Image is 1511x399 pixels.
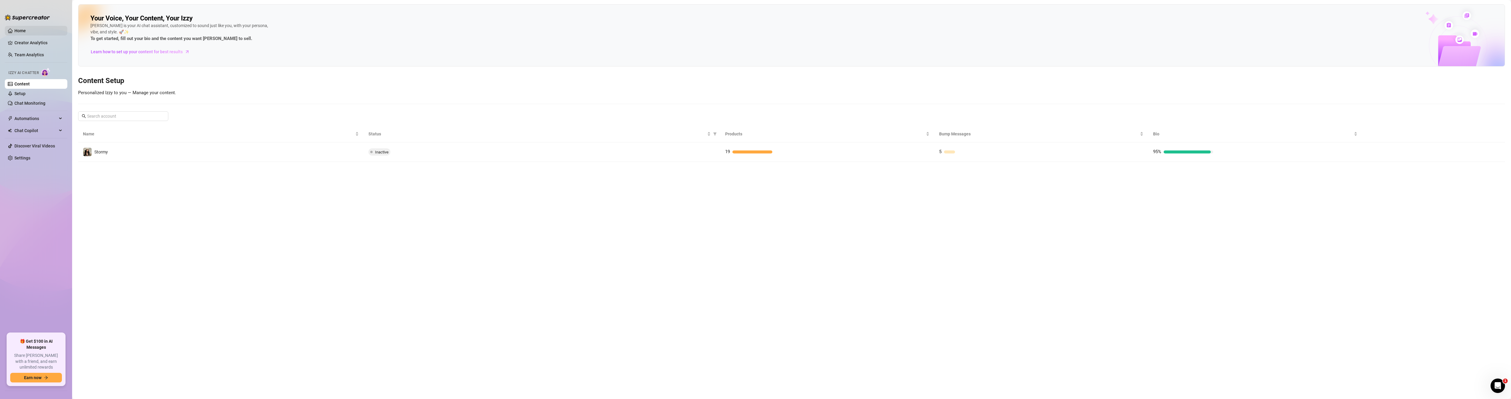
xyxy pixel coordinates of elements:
th: Status [364,126,720,142]
th: Name [78,126,364,142]
th: Products [720,126,934,142]
span: Automations [14,114,57,123]
a: Team Analytics [14,52,44,57]
span: 19 [725,149,730,154]
img: Stormy [83,148,92,156]
span: Chat Copilot [14,126,57,135]
span: Learn how to set up your content for best results [91,48,183,55]
iframe: Intercom live chat [1491,379,1505,393]
span: Share [PERSON_NAME] with a friend, and earn unlimited rewards [10,353,62,370]
th: Bio [1148,126,1362,142]
span: arrow-right [184,49,190,55]
span: 🎁 Get $100 in AI Messages [10,339,62,350]
input: Search account [87,113,160,119]
span: Bump Messages [939,131,1139,137]
span: 95% [1153,149,1161,154]
h2: Your Voice, Your Content, Your Izzy [90,14,193,23]
button: Earn nowarrow-right [10,373,62,382]
a: Setup [14,91,26,96]
span: Status [368,131,706,137]
th: Bump Messages [934,126,1148,142]
a: Content [14,82,30,86]
span: 5 [939,149,942,154]
span: filter [712,129,718,138]
span: Name [83,131,354,137]
span: filter [713,132,717,136]
img: Chat Copilot [8,128,12,133]
div: [PERSON_NAME] is your AI chat assistant, customized to sound just like you, with your persona, vi... [90,23,271,42]
a: Creator Analytics [14,38,63,48]
img: logo-BBDzfeDw.svg [5,14,50,20]
span: search [82,114,86,118]
span: Izzy AI Chatter [8,70,39,76]
a: Learn how to set up your content for best results [90,47,194,57]
h3: Content Setup [78,76,1505,86]
a: Discover Viral Videos [14,144,55,148]
strong: To get started, fill out your bio and the content you want [PERSON_NAME] to sell. [90,36,252,41]
span: Inactive [375,150,389,154]
span: Personalized Izzy to you — Manage your content. [78,90,176,95]
img: AI Chatter [41,68,50,76]
span: arrow-right [44,376,48,380]
span: thunderbolt [8,116,13,121]
a: Home [14,28,26,33]
span: Stormy [94,150,108,154]
img: ai-chatter-content-library-cLFOSyPT.png [1412,5,1505,66]
a: Settings [14,156,30,160]
span: Earn now [24,375,41,380]
span: Bio [1153,131,1353,137]
span: 1 [1503,379,1508,383]
span: Products [725,131,925,137]
a: Chat Monitoring [14,101,45,106]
